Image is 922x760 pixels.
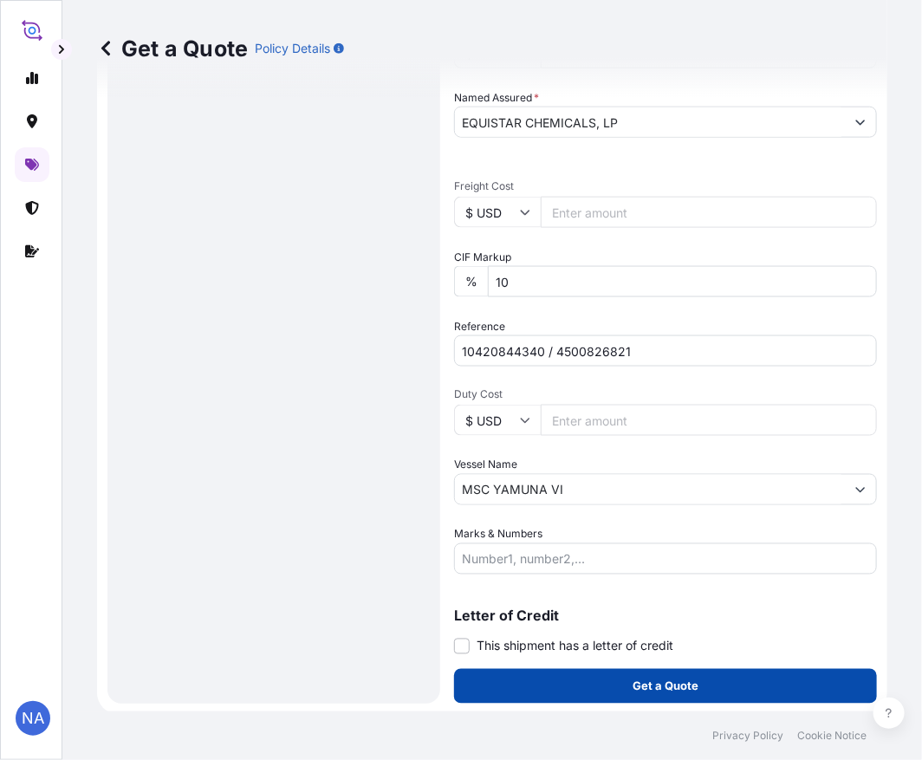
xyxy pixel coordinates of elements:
[797,729,867,743] a: Cookie Notice
[454,457,517,474] label: Vessel Name
[454,249,511,266] label: CIF Markup
[454,318,505,335] label: Reference
[454,526,542,543] label: Marks & Numbers
[477,638,673,655] span: This shipment has a letter of credit
[454,609,877,623] p: Letter of Credit
[633,678,698,695] p: Get a Quote
[541,197,877,228] input: Enter amount
[455,474,845,505] input: Type to search vessel name or IMO
[455,107,845,138] input: Full name
[845,107,876,138] button: Show suggestions
[845,474,876,505] button: Show suggestions
[454,669,877,704] button: Get a Quote
[454,266,488,297] div: %
[488,266,877,297] input: Enter percentage
[454,335,877,367] input: Your internal reference
[454,543,877,575] input: Number1, number2,...
[22,710,44,727] span: NA
[541,405,877,436] input: Enter amount
[712,729,783,743] a: Privacy Policy
[454,179,877,193] span: Freight Cost
[255,40,330,57] p: Policy Details
[454,387,877,401] span: Duty Cost
[454,89,539,107] label: Named Assured
[97,35,248,62] p: Get a Quote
